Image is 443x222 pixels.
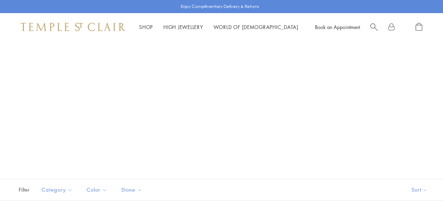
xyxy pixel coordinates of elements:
button: Show sort by [396,179,443,200]
button: Color [81,182,112,197]
span: Category [38,185,78,194]
button: Category [36,182,78,197]
p: Enjoy Complimentary Delivery & Returns [181,3,259,10]
button: Stone [116,182,147,197]
a: Search [370,23,378,31]
span: Color [83,185,112,194]
img: Temple St. Clair [21,23,125,31]
a: ShopShop [139,23,153,30]
a: Book an Appointment [315,23,360,30]
nav: Main navigation [139,23,298,31]
a: World of [DEMOGRAPHIC_DATA]World of [DEMOGRAPHIC_DATA] [214,23,298,30]
span: Stone [118,185,147,194]
a: High JewelleryHigh Jewellery [163,23,203,30]
a: Open Shopping Bag [416,23,422,31]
